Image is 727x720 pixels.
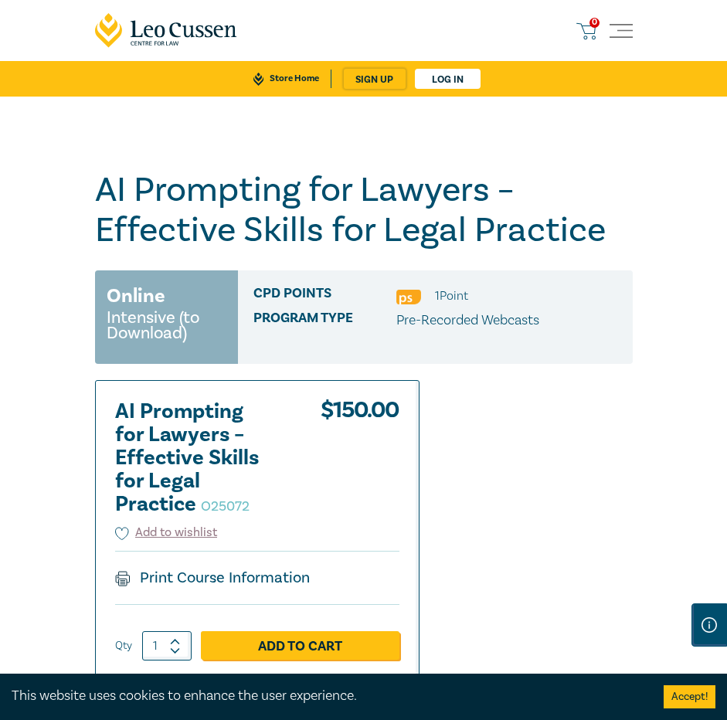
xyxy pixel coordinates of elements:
img: Professional Skills [396,290,421,304]
button: Accept cookies [664,685,715,708]
a: Add to Cart [201,631,399,661]
p: Pre-Recorded Webcasts [396,311,539,331]
a: sign up [344,69,406,89]
a: Log in [415,69,481,89]
input: 1 [142,631,192,661]
h2: AI Prompting for Lawyers – Effective Skills for Legal Practice [115,400,285,516]
span: 0 [589,18,600,28]
button: Add to wishlist [115,524,218,542]
h1: AI Prompting for Lawyers – Effective Skills for Legal Practice [95,170,633,250]
button: Toggle navigation [610,19,633,42]
li: 1 Point [435,286,468,306]
small: O25072 [201,498,250,515]
span: Program type [253,311,396,331]
h3: Online [107,282,165,310]
label: Qty [115,637,132,654]
a: Store Home [242,70,331,88]
div: This website uses cookies to enhance the user experience. [12,686,640,706]
div: $ 150.00 [321,400,399,524]
img: Information Icon [702,617,717,633]
span: CPD Points [253,286,396,306]
a: Print Course Information [115,568,311,588]
small: Intensive (to Download) [107,310,227,341]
